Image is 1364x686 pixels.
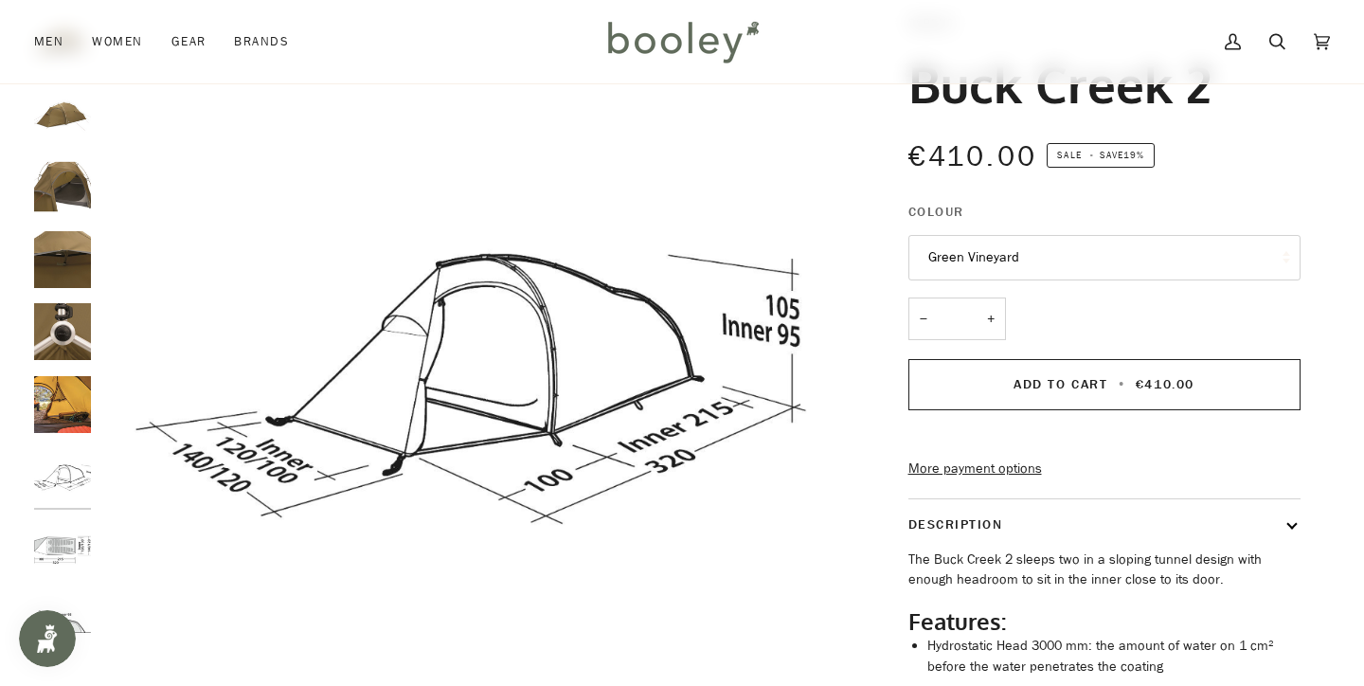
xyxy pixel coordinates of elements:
span: Add to Cart [1014,375,1107,393]
button: Add to Cart • €410.00 [908,359,1301,410]
img: Robens Buck Creek 2 - Booley Galway [34,85,91,142]
button: Green Vineyard [908,235,1301,281]
span: Save [1047,143,1155,168]
li: Hydrostatic Head 3000 mm: the amount of water on 1 cm² before the water penetrates the coating [927,636,1301,677]
img: Robens Buck Creek 2 - Booley Galway [34,303,91,360]
span: Men [34,32,63,51]
img: Robens Buck Creek 2 - Booley Galway [34,376,91,433]
img: Buck Creek 2 [34,521,91,578]
span: • [1113,375,1131,393]
button: Description [908,499,1301,550]
img: Booley [600,14,765,69]
img: Buck Creek 2 [34,594,91,651]
span: Colour [908,202,964,222]
span: €410.00 [908,137,1038,176]
span: €410.00 [1136,375,1194,393]
span: Sale [1057,148,1081,162]
img: Robens Buck Creek 2 - Booley Galway [34,231,91,288]
span: Gear [171,32,206,51]
a: More payment options [908,459,1301,479]
em: • [1085,148,1100,162]
span: Brands [234,32,289,51]
iframe: Button to open loyalty program pop-up [19,610,76,667]
span: Women [92,32,142,51]
input: Quantity [908,298,1006,340]
span: 19% [1123,148,1144,162]
h2: Features: [908,607,1301,636]
button: + [976,298,1006,340]
img: Robens Buck Creek 2 - Booley Galway [34,158,91,215]
p: The Buck Creek 2 sleeps two in a sloping tunnel design with enough headroom to sit in the inner c... [908,550,1301,590]
button: − [908,298,939,340]
img: Buck Creek 2 [34,449,91,506]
